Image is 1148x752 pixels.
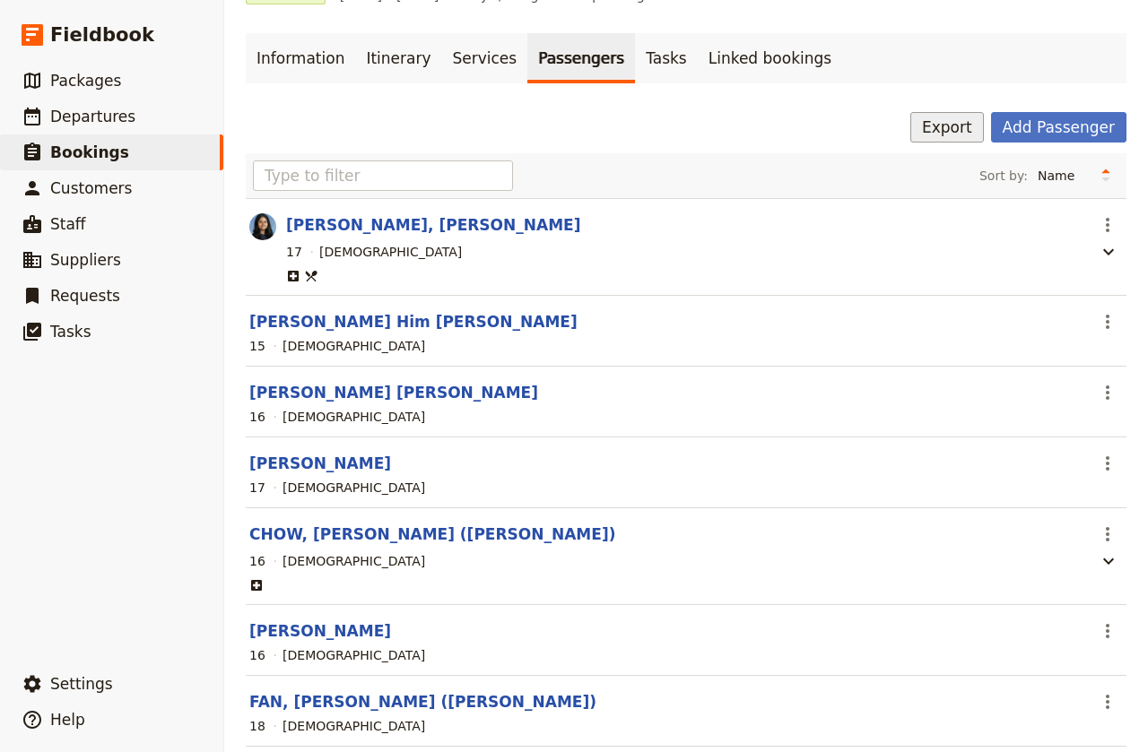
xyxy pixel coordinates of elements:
[1092,377,1123,408] button: Actions
[283,408,425,426] div: [DEMOGRAPHIC_DATA]
[50,72,121,90] span: Packages
[50,179,132,197] span: Customers
[249,479,265,497] div: 17
[979,167,1028,185] span: Sort by:
[283,552,425,570] div: [DEMOGRAPHIC_DATA]
[1092,519,1123,549] button: Actions
[249,552,265,570] div: 16
[249,408,265,426] div: 16
[1092,687,1123,717] button: Actions
[283,479,425,497] div: [DEMOGRAPHIC_DATA]
[1092,210,1123,240] button: Actions
[1092,448,1123,479] button: Actions
[249,382,538,403] button: [PERSON_NAME] [PERSON_NAME]
[50,22,154,48] span: Fieldbook
[50,143,129,161] span: Bookings
[283,646,425,664] div: [DEMOGRAPHIC_DATA]
[249,646,265,664] div: 16
[249,213,276,240] img: Profile
[50,711,85,729] span: Help
[286,243,302,261] div: 17
[246,33,355,83] a: Information
[283,717,425,735] div: [DEMOGRAPHIC_DATA]
[50,215,86,233] span: Staff
[50,108,135,125] span: Departures
[249,453,391,474] button: [PERSON_NAME]
[527,33,635,83] a: Passengers
[698,33,842,83] a: Linked bookings
[283,337,425,355] div: [DEMOGRAPHIC_DATA]
[1030,162,1092,189] select: Sort by:
[991,112,1126,143] button: Add Passenger
[253,160,513,191] input: Type to filter
[355,33,441,83] a: Itinerary
[249,620,391,642] button: [PERSON_NAME]
[442,33,528,83] a: Services
[249,523,615,545] button: CHOW, [PERSON_NAME] ([PERSON_NAME])
[50,675,113,693] span: Settings
[1092,307,1123,337] button: Actions
[249,311,578,333] button: [PERSON_NAME] Him [PERSON_NAME]
[635,33,698,83] a: Tasks
[319,243,462,261] div: [DEMOGRAPHIC_DATA]
[50,323,91,341] span: Tasks
[249,337,265,355] div: 15
[249,717,265,735] div: 18
[1092,162,1119,189] button: Change sort direction
[910,112,984,143] button: Export
[249,691,596,713] button: FAN, [PERSON_NAME] ([PERSON_NAME])
[286,214,580,236] button: [PERSON_NAME], [PERSON_NAME]
[1092,616,1123,646] button: Actions
[50,287,120,305] span: Requests
[50,251,121,269] span: Suppliers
